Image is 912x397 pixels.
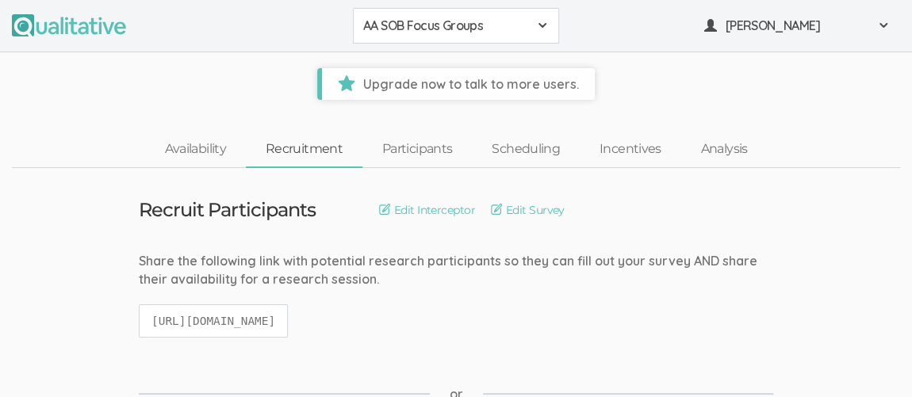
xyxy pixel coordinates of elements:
[139,252,773,288] div: Share the following link with potential research participants so they can fill out your survey AN...
[680,132,767,166] a: Analysis
[362,132,472,166] a: Participants
[246,132,362,166] a: Recruitment
[317,68,595,100] a: Upgrade now to talk to more users.
[833,321,912,397] iframe: Chat Widget
[145,132,246,166] a: Availability
[363,17,528,35] span: AA SOB Focus Groups
[472,132,580,166] a: Scheduling
[379,201,475,219] a: Edit Interceptor
[139,200,316,220] h3: Recruit Participants
[139,304,288,338] code: [URL][DOMAIN_NAME]
[726,17,868,35] span: [PERSON_NAME]
[322,68,595,100] span: Upgrade now to talk to more users.
[580,132,681,166] a: Incentives
[694,8,900,44] button: [PERSON_NAME]
[353,8,559,44] button: AA SOB Focus Groups
[491,201,565,219] a: Edit Survey
[12,14,126,36] img: Qualitative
